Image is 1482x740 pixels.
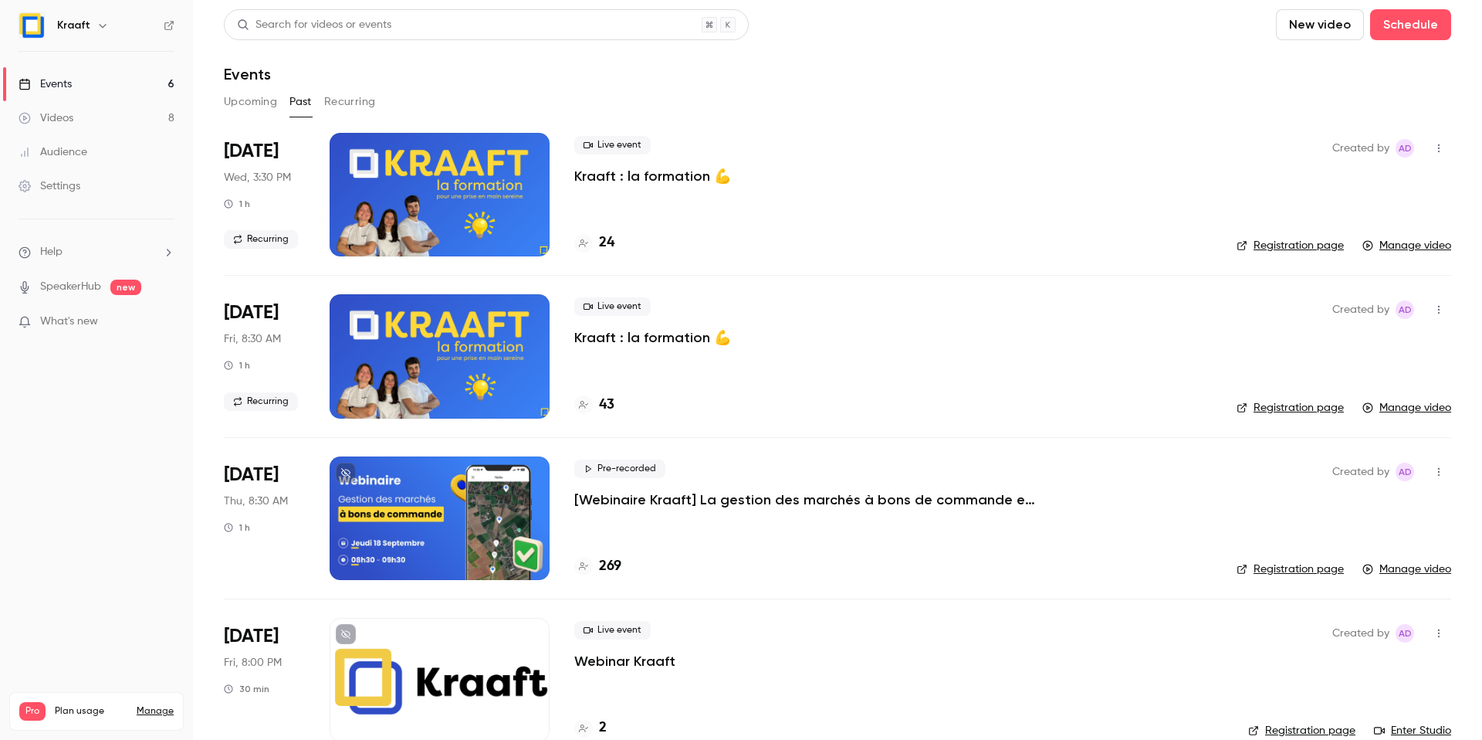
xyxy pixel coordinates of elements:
h4: 269 [599,556,621,577]
span: Pre-recorded [574,460,665,478]
span: Alice de Guyenro [1396,300,1414,319]
div: Sep 19 Fri, 8:30 AM (Europe/Paris) [224,294,305,418]
div: 1 h [224,359,250,372]
a: 2 [574,718,607,738]
div: Search for videos or events [237,17,391,33]
button: Past [289,90,312,114]
a: 269 [574,556,621,577]
span: Created by [1332,463,1389,481]
a: Registration page [1237,562,1344,577]
button: Recurring [324,90,376,114]
h1: Events [224,65,271,83]
span: Alice de Guyenro [1396,139,1414,158]
a: Registration page [1237,238,1344,253]
span: Live event [574,621,651,640]
li: help-dropdown-opener [19,244,174,260]
span: Fri, 8:00 PM [224,655,282,670]
a: Manage [137,705,174,718]
a: SpeakerHub [40,279,101,295]
div: 30 min [224,683,269,695]
span: Recurring [224,392,298,411]
img: Kraaft [19,13,44,38]
div: Videos [19,110,73,126]
div: Events [19,76,72,92]
span: Ad [1399,624,1412,643]
a: Registration page [1237,400,1344,416]
span: Live event [574,136,651,154]
h6: Kraaft [57,18,90,33]
div: 1 h [224,198,250,210]
span: [DATE] [224,463,279,487]
span: Alice de Guyenro [1396,463,1414,481]
a: Kraaft : la formation 💪 [574,328,731,347]
span: Ad [1399,300,1412,319]
span: Thu, 8:30 AM [224,494,288,509]
a: Kraaft : la formation 💪 [574,167,731,185]
div: 1 h [224,521,250,534]
button: Schedule [1370,9,1451,40]
span: Wed, 3:30 PM [224,170,291,185]
a: Manage video [1362,400,1451,416]
h4: 2 [599,718,607,738]
a: 24 [574,233,614,253]
span: [DATE] [224,139,279,164]
span: Plan usage [55,705,127,718]
h4: 24 [599,233,614,253]
span: new [110,280,141,295]
button: New video [1276,9,1364,40]
span: Pro [19,702,46,721]
span: [DATE] [224,624,279,649]
span: Created by [1332,139,1389,158]
span: Ad [1399,463,1412,481]
a: [Webinaire Kraaft] La gestion des marchés à bons de commande et des petites interventions [574,491,1037,509]
span: Created by [1332,624,1389,643]
h4: 43 [599,395,614,416]
span: Fri, 8:30 AM [224,331,281,347]
span: [DATE] [224,300,279,325]
span: Created by [1332,300,1389,319]
button: Upcoming [224,90,277,114]
a: Manage video [1362,562,1451,577]
a: Webinar Kraaft [574,652,675,670]
iframe: Noticeable Trigger [156,315,174,329]
span: Help [40,244,63,260]
div: Sep 18 Thu, 8:30 AM (Europe/Paris) [224,457,305,580]
a: 43 [574,395,614,416]
a: Manage video [1362,238,1451,253]
span: Live event [574,297,651,316]
span: Recurring [224,230,298,249]
a: Registration page [1248,723,1355,738]
div: Audience [19,144,87,160]
a: Enter Studio [1374,723,1451,738]
span: Alice de Guyenro [1396,624,1414,643]
span: Ad [1399,139,1412,158]
div: Settings [19,178,80,194]
div: Oct 1 Wed, 3:30 PM (Europe/Paris) [224,133,305,256]
span: What's new [40,314,98,330]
